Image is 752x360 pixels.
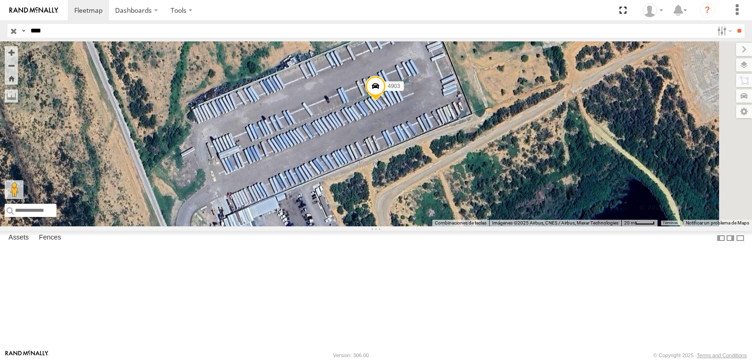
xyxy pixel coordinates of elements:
[5,89,18,103] label: Measure
[5,46,18,59] button: Zoom in
[435,220,486,226] button: Combinaciones de teclas
[20,24,27,38] label: Search Query
[726,231,735,245] label: Dock Summary Table to the Right
[697,352,747,358] a: Terms and Conditions
[492,220,619,225] span: Imágenes ©2025 Airbus, CNES / Airbus, Maxar Technologies
[736,231,745,245] label: Hide Summary Table
[4,232,33,245] label: Assets
[700,3,715,18] i: ?
[333,352,369,358] div: Version: 306.00
[624,220,635,225] span: 20 m
[663,221,678,225] a: Términos (se abre en una nueva pestaña)
[621,220,658,226] button: Escala del mapa: 20 m por 38 píxeles
[5,180,23,199] button: Arrastra al hombrecito al mapa para abrir Street View
[653,352,747,358] div: © Copyright 2025 -
[5,351,48,360] a: Visit our Website
[713,24,734,38] label: Search Filter Options
[5,72,18,85] button: Zoom Home
[5,59,18,72] button: Zoom out
[736,105,752,118] label: Map Settings
[9,7,58,14] img: rand-logo.svg
[34,232,66,245] label: Fences
[716,231,726,245] label: Dock Summary Table to the Left
[686,220,749,225] a: Notificar un problema de Maps
[639,3,666,17] div: Miguel Cantu
[388,83,400,89] span: 4903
